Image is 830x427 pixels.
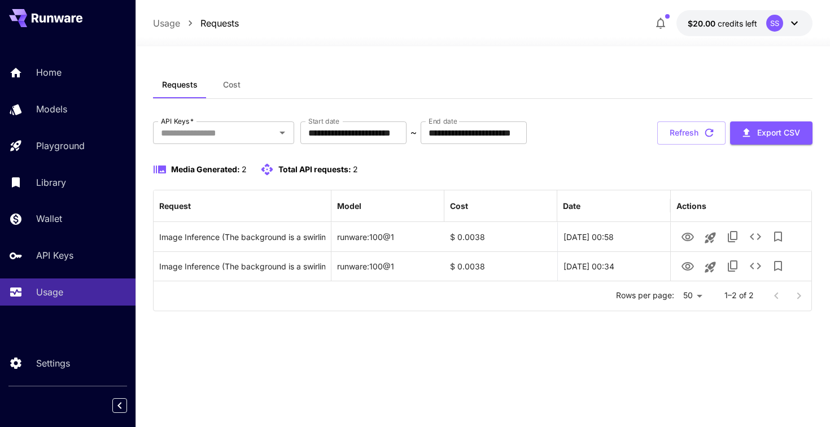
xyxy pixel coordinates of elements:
button: View [676,225,699,248]
button: Launch in playground [699,226,722,249]
div: 50 [679,287,706,304]
p: Wallet [36,212,62,225]
span: 2 [242,164,247,174]
div: Cost [450,201,468,211]
div: Actions [676,201,706,211]
span: Cost [223,80,241,90]
button: Copy TaskUUID [722,225,744,248]
a: Requests [200,16,239,30]
div: $ 0.0038 [444,251,557,281]
p: Playground [36,139,85,152]
button: Add to library [767,225,789,248]
button: Launch in playground [699,256,722,278]
div: $ 0.0038 [444,222,557,251]
button: See details [744,255,767,277]
p: API Keys [36,249,73,262]
p: Rows per page: [616,290,674,301]
button: Copy TaskUUID [722,255,744,277]
div: Click to copy prompt [159,223,325,251]
button: Collapse sidebar [112,398,127,413]
span: Total API requests: [278,164,351,174]
button: Refresh [657,121,726,145]
div: Collapse sidebar [121,395,136,416]
span: $20.00 [688,19,718,28]
label: Start date [308,116,339,126]
button: Open [274,125,290,141]
nav: breadcrumb [153,16,239,30]
div: Date [563,201,580,211]
label: API Keys [161,116,194,126]
p: Settings [36,356,70,370]
span: Requests [162,80,198,90]
div: Click to copy prompt [159,252,325,281]
button: Add to library [767,255,789,277]
p: 1–2 of 2 [724,290,754,301]
button: $19.9976SS [676,10,812,36]
div: SS [766,15,783,32]
p: Usage [36,285,63,299]
p: ~ [410,126,417,140]
a: Usage [153,16,180,30]
p: Library [36,176,66,189]
div: 28 Sep, 2025 00:34 [557,251,670,281]
span: 2 [353,164,358,174]
p: Home [36,66,62,79]
label: End date [429,116,457,126]
div: 28 Sep, 2025 00:58 [557,222,670,251]
button: Export CSV [730,121,812,145]
button: See details [744,225,767,248]
span: credits left [718,19,757,28]
div: runware:100@1 [331,251,444,281]
div: runware:100@1 [331,222,444,251]
div: Model [337,201,361,211]
div: Request [159,201,191,211]
span: Media Generated: [171,164,240,174]
button: View [676,254,699,277]
div: $19.9976 [688,18,757,29]
p: Models [36,102,67,116]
